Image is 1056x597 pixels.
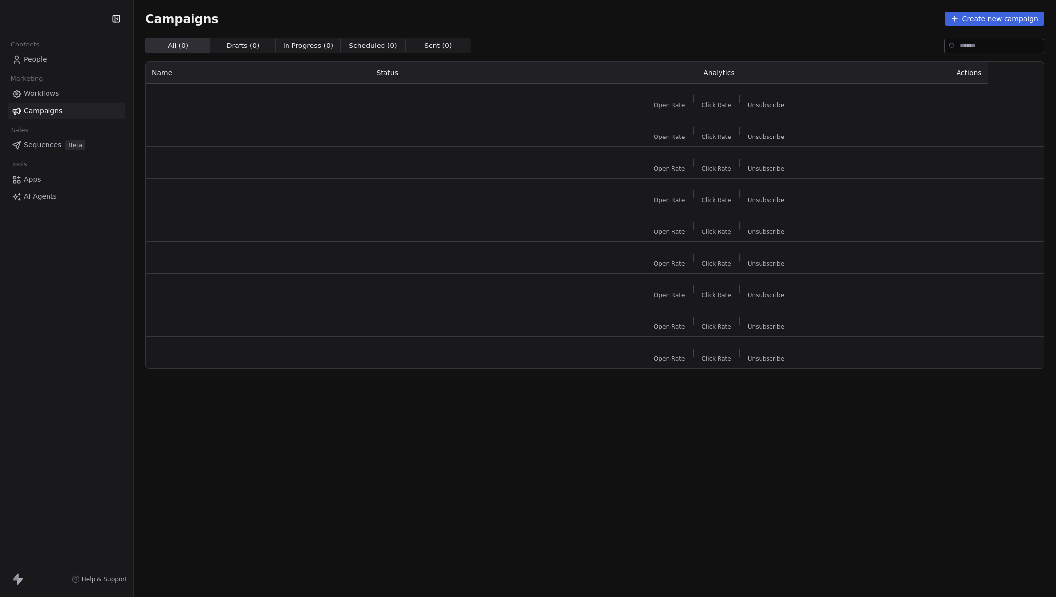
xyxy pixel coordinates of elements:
span: Sequences [24,140,61,150]
span: Click Rate [702,355,731,363]
span: Unsubscribe [748,323,784,331]
th: Status [370,62,575,84]
span: Click Rate [702,196,731,204]
span: Unsubscribe [748,101,784,109]
button: Create new campaign [945,12,1044,26]
span: Campaigns [145,12,219,26]
th: Name [146,62,370,84]
span: Click Rate [702,228,731,236]
span: Open Rate [654,165,685,173]
span: Open Rate [654,291,685,299]
span: Unsubscribe [748,291,784,299]
th: Actions [864,62,988,84]
span: Open Rate [654,355,685,363]
span: Click Rate [702,101,731,109]
span: Unsubscribe [748,133,784,141]
a: People [8,51,125,68]
span: Tools [7,157,31,172]
span: Open Rate [654,196,685,204]
span: Scheduled ( 0 ) [349,41,397,51]
span: Marketing [6,71,47,86]
span: Workflows [24,89,59,99]
span: Help & Support [82,575,127,583]
span: Campaigns [24,106,62,116]
span: Open Rate [654,260,685,268]
span: Unsubscribe [748,228,784,236]
span: Open Rate [654,228,685,236]
span: Click Rate [702,133,731,141]
span: Sent ( 0 ) [424,41,452,51]
span: Unsubscribe [748,355,784,363]
a: Campaigns [8,103,125,119]
span: Click Rate [702,165,731,173]
span: Open Rate [654,133,685,141]
span: Apps [24,174,41,184]
span: Sales [7,123,33,138]
span: Contacts [6,37,44,52]
span: Unsubscribe [748,260,784,268]
span: Beta [65,140,85,150]
span: Click Rate [702,291,731,299]
span: People [24,54,47,65]
a: SequencesBeta [8,137,125,153]
span: Drafts ( 0 ) [227,41,260,51]
a: AI Agents [8,188,125,205]
a: Apps [8,171,125,187]
th: Analytics [575,62,863,84]
a: Help & Support [72,575,127,583]
span: In Progress ( 0 ) [283,41,334,51]
span: Open Rate [654,101,685,109]
span: Unsubscribe [748,196,784,204]
span: Open Rate [654,323,685,331]
span: Click Rate [702,323,731,331]
span: Unsubscribe [748,165,784,173]
span: AI Agents [24,191,57,202]
span: Click Rate [702,260,731,268]
a: Workflows [8,86,125,102]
